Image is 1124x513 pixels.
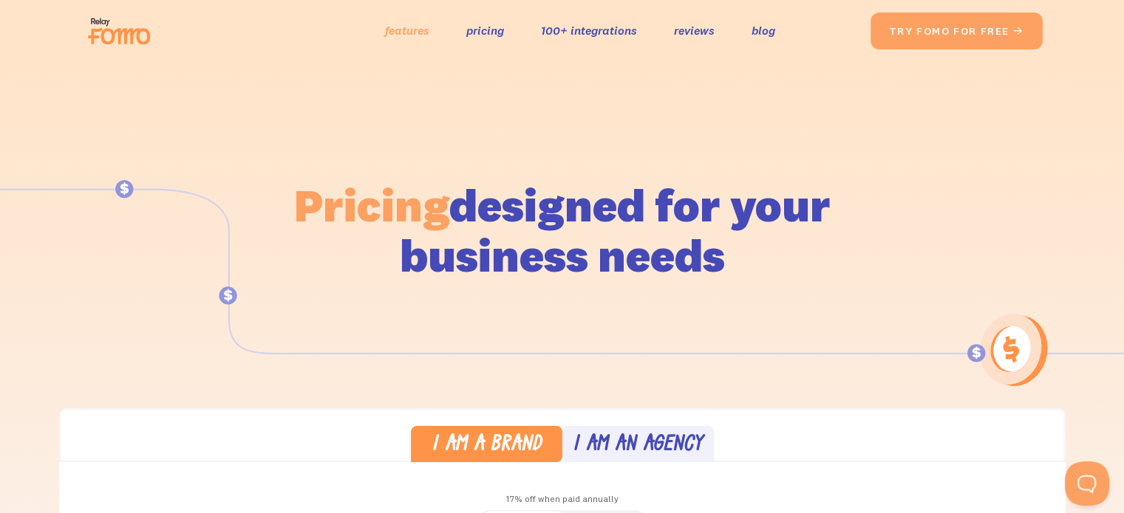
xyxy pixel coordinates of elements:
a: reviews [674,20,715,41]
iframe: Toggle Customer Support [1065,461,1109,506]
span:  [1012,24,1024,38]
a: blog [752,20,775,41]
a: features [385,20,429,41]
div: I am an agency [573,435,703,456]
h1: designed for your business needs [293,180,831,280]
div: I am a brand [432,435,542,456]
a: try fomo for free [871,13,1043,49]
a: pricing [466,20,504,41]
span: Pricing [294,176,449,233]
div: 17% off when paid annually [59,489,1066,510]
a: 100+ integrations [541,20,637,41]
